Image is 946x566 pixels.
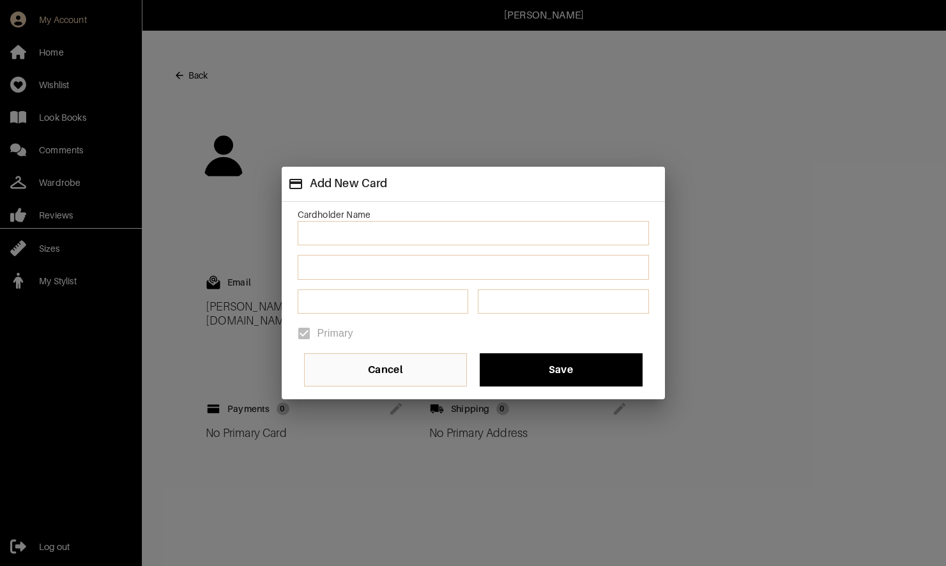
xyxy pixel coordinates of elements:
[305,262,643,273] iframe: Secure card number input frame
[305,296,463,307] iframe: Secure expiration date input frame
[317,326,353,341] span: Primary
[490,363,632,376] span: Save
[480,353,643,386] button: Save
[304,353,467,386] button: Cancel
[310,176,388,192] div: Add New Card
[298,208,649,221] div: Cardholder Name
[485,296,643,307] iframe: Secure CVC input frame
[314,363,457,376] span: Cancel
